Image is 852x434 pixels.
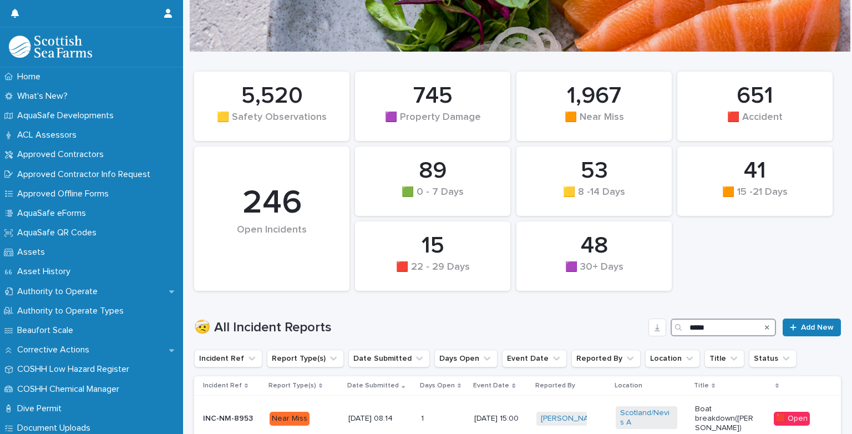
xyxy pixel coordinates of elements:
p: Corrective Actions [13,345,98,355]
p: Beaufort Scale [13,325,82,336]
div: Open Incidents [213,224,331,259]
div: 5,520 [213,82,331,110]
div: 1,967 [535,82,653,110]
p: AquaSafe Developments [13,110,123,121]
p: Document Uploads [13,423,99,433]
button: Title [704,350,744,367]
p: Event Date [473,380,509,392]
input: Search [671,319,776,336]
p: Title [694,380,709,392]
button: Days Open [434,350,498,367]
p: Incident Ref [203,380,242,392]
div: 🟧 Near Miss [535,112,653,135]
p: Approved Offline Forms [13,189,118,199]
p: [DATE] 08:14 [348,414,410,423]
p: Home [13,72,49,82]
p: Assets [13,247,54,258]
div: 41 [696,157,814,185]
p: INC-NM-8953 [203,414,261,423]
p: Authority to Operate [13,286,106,297]
p: 1 [421,412,426,423]
p: Authority to Operate Types [13,306,133,316]
p: Location [615,380,642,392]
p: Days Open [420,380,455,392]
p: AquaSafe QR Codes [13,228,105,238]
p: What's New? [13,91,77,102]
button: Status [749,350,797,367]
div: 🟪 Property Damage [374,112,491,135]
div: 🟥 Accident [696,112,814,135]
p: Approved Contractors [13,149,113,160]
div: 651 [696,82,814,110]
button: Location [645,350,700,367]
h1: 🤕 All Incident Reports [194,320,644,336]
p: Report Type(s) [268,380,316,392]
p: COSHH Low Hazard Register [13,364,138,375]
img: bPIBxiqnSb2ggTQWdOVV [9,36,92,58]
div: 🟥 Open [774,412,810,426]
button: Event Date [502,350,567,367]
p: Date Submitted [347,380,399,392]
div: 48 [535,232,653,260]
p: [DATE] 15:00 [474,414,528,423]
div: 🟩 0 - 7 Days [374,186,491,210]
p: Approved Contractor Info Request [13,169,159,180]
p: Dive Permit [13,403,70,414]
a: Add New [783,319,841,336]
p: Boat breakdown([PERSON_NAME]) [695,405,757,432]
button: Date Submitted [348,350,430,367]
div: Near Miss [270,412,310,426]
button: Incident Ref [194,350,262,367]
div: 🟨 Safety Observations [213,112,331,135]
button: Reported By [571,350,641,367]
p: Reported By [535,380,575,392]
p: AquaSafe eForms [13,208,95,219]
a: Scotland/Nevis A [620,408,673,427]
div: 745 [374,82,491,110]
div: 🟧 15 -21 Days [696,186,814,210]
p: COSHH Chemical Manager [13,384,128,395]
div: 🟨 8 -14 Days [535,186,653,210]
span: Add New [801,324,834,331]
div: 🟥 22 - 29 Days [374,261,491,285]
p: Asset History [13,266,79,277]
p: ACL Assessors [13,130,85,140]
a: [PERSON_NAME] [541,414,601,423]
button: Report Type(s) [267,350,344,367]
div: 15 [374,232,491,260]
div: 246 [213,183,331,223]
div: 🟪 30+ Days [535,261,653,285]
div: 89 [374,157,491,185]
div: 53 [535,157,653,185]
